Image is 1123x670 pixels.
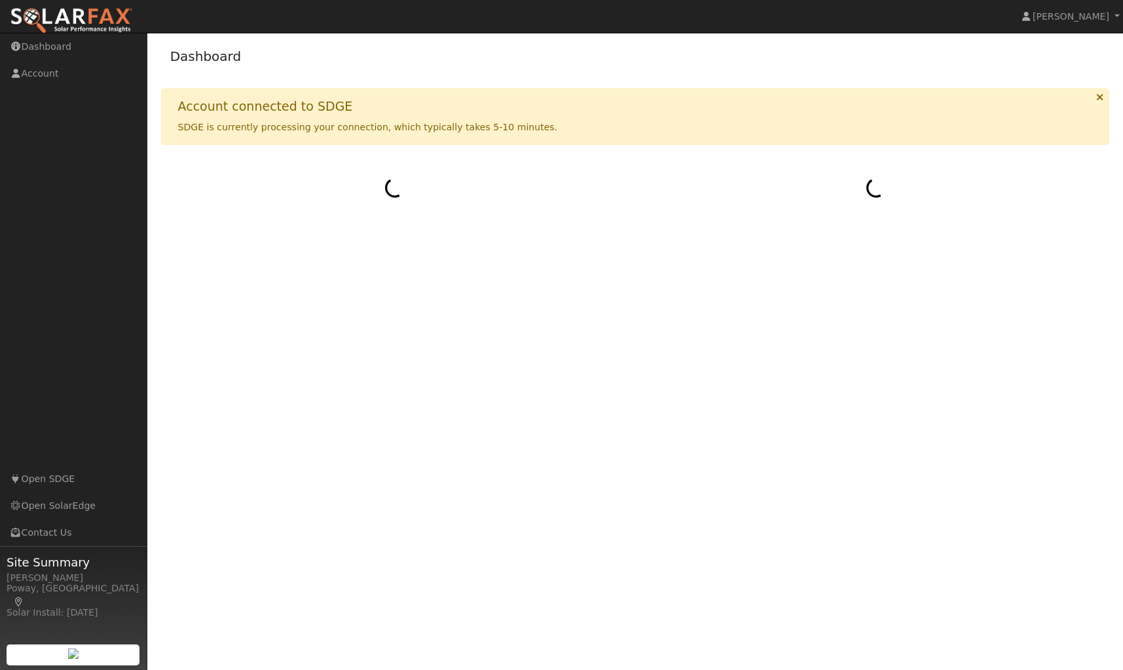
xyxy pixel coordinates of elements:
div: [PERSON_NAME] [7,571,140,585]
span: [PERSON_NAME] [1033,11,1109,22]
img: retrieve [68,648,79,659]
span: SDGE is currently processing your connection, which typically takes 5-10 minutes. [178,122,558,132]
div: Solar Install: [DATE] [7,606,140,620]
span: Site Summary [7,553,140,571]
a: Map [13,597,25,607]
h1: Account connected to SDGE [178,99,353,114]
a: Dashboard [170,48,242,64]
img: SolarFax [10,7,133,35]
div: Poway, [GEOGRAPHIC_DATA] [7,582,140,609]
